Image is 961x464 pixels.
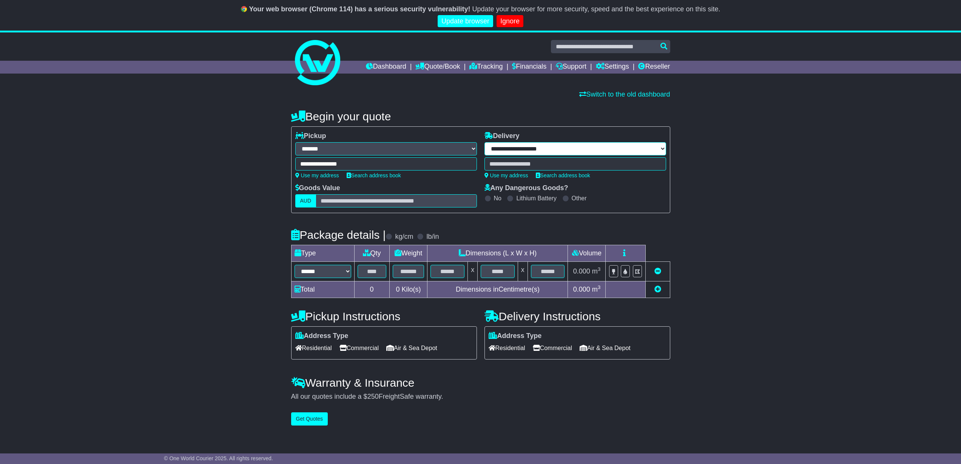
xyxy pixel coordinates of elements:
[339,342,379,354] span: Commercial
[426,233,439,241] label: lb/in
[579,91,670,98] a: Switch to the old dashboard
[386,342,437,354] span: Air & Sea Depot
[484,310,670,323] h4: Delivery Instructions
[295,172,339,178] a: Use my address
[497,15,523,28] a: Ignore
[536,172,590,178] a: Search address book
[389,281,427,298] td: Kilo(s)
[366,61,406,74] a: Dashboard
[291,393,670,401] div: All our quotes include a $ FreightSafe warranty.
[533,342,572,354] span: Commercial
[598,284,601,290] sup: 3
[516,195,557,202] label: Lithium Battery
[592,267,601,275] span: m
[598,266,601,272] sup: 3
[354,281,389,298] td: 0
[347,172,401,178] a: Search address book
[580,342,631,354] span: Air & Sea Depot
[638,61,670,74] a: Reseller
[654,267,661,275] a: Remove this item
[518,262,528,281] td: x
[291,281,354,298] td: Total
[249,5,470,13] b: Your web browser (Chrome 114) has a serious security vulnerability!
[291,412,328,426] button: Get Quotes
[415,61,460,74] a: Quote/Book
[291,245,354,262] td: Type
[592,286,601,293] span: m
[556,61,586,74] a: Support
[484,132,520,140] label: Delivery
[389,245,427,262] td: Weight
[291,310,477,323] h4: Pickup Instructions
[572,195,587,202] label: Other
[468,262,478,281] td: x
[489,332,542,340] label: Address Type
[573,286,590,293] span: 0.000
[512,61,546,74] a: Financials
[396,286,400,293] span: 0
[438,15,493,28] a: Update browser
[484,172,528,178] a: Use my address
[354,245,389,262] td: Qty
[164,455,273,461] span: © One World Courier 2025. All rights reserved.
[472,5,720,13] span: Update your browser for more security, speed and the best experience on this site.
[573,267,590,275] span: 0.000
[295,332,349,340] label: Address Type
[469,61,503,74] a: Tracking
[654,286,661,293] a: Add new item
[291,110,670,123] h4: Begin your quote
[484,184,568,192] label: Any Dangerous Goods?
[295,342,332,354] span: Residential
[427,245,568,262] td: Dimensions (L x W x H)
[295,184,340,192] label: Goods Value
[367,393,379,400] span: 250
[295,194,316,207] label: AUD
[395,233,413,241] label: kg/cm
[427,281,568,298] td: Dimensions in Centimetre(s)
[596,61,629,74] a: Settings
[494,195,501,202] label: No
[568,245,606,262] td: Volume
[291,229,386,241] h4: Package details |
[489,342,525,354] span: Residential
[295,132,326,140] label: Pickup
[291,376,670,389] h4: Warranty & Insurance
